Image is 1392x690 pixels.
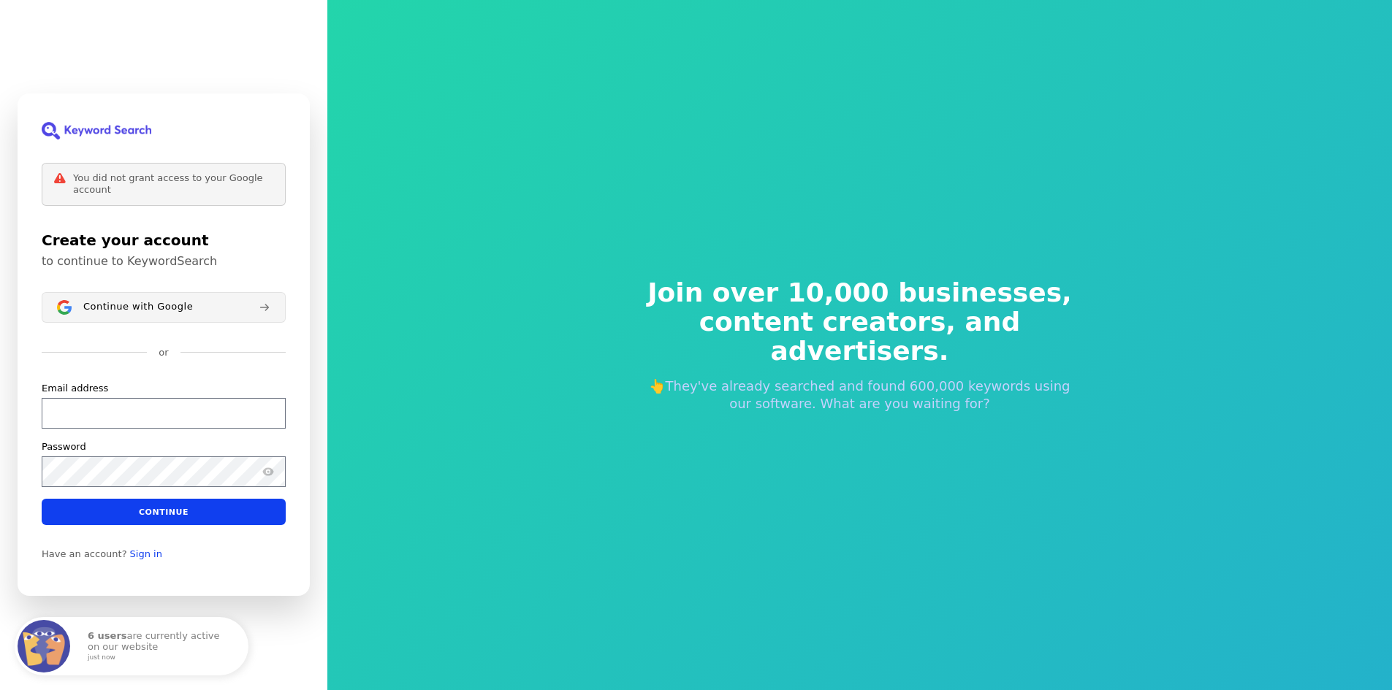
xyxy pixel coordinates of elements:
span: Join over 10,000 businesses, [638,278,1082,307]
label: Email address [42,383,108,396]
span: Continue with Google [83,302,193,313]
button: Continue [42,499,286,525]
strong: 6 users [88,630,127,641]
button: Sign in with GoogleContinue with Google [42,292,286,323]
span: Have an account? [42,548,127,560]
h1: Create your account [42,229,286,251]
p: You did not grant access to your Google account [73,172,273,196]
img: Sign in with Google [57,300,72,315]
p: are currently active on our website [88,631,234,661]
p: to continue to KeywordSearch [42,254,286,269]
p: or [159,346,168,359]
small: just now [88,654,229,662]
label: Password [42,441,86,454]
a: Sign in [130,548,162,560]
span: content creators, and advertisers. [638,307,1082,366]
button: Show password [259,463,277,480]
img: Fomo [18,620,70,672]
img: KeywordSearch [42,122,151,139]
p: 👆They've already searched and found 600,000 keywords using our software. What are you waiting for? [638,377,1082,413]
